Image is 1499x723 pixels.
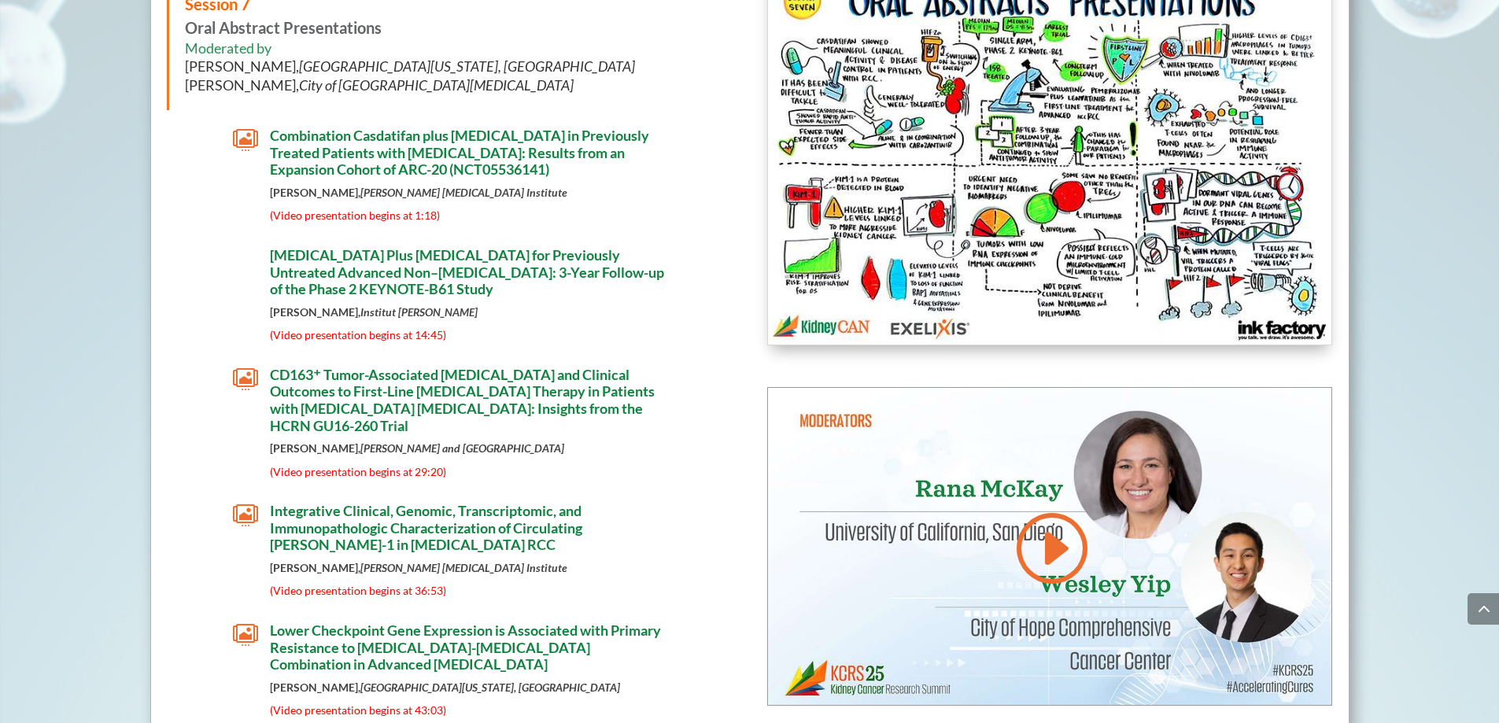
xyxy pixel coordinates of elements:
strong: [PERSON_NAME], [270,305,478,319]
span: Lower Checkpoint Gene Expression is Associated with Primary Resistance to [MEDICAL_DATA]-[MEDICAL... [270,622,661,673]
strong: [PERSON_NAME], [270,186,567,199]
span:  [233,367,258,392]
em: [PERSON_NAME] [398,305,478,319]
span:  [233,503,258,528]
em: [PERSON_NAME] [MEDICAL_DATA] Institute [360,561,567,574]
strong: [PERSON_NAME], [270,561,567,574]
span: Integrative Clinical, Genomic, Transcriptomic, and Immunopathologic Characterization of Circulati... [270,502,582,553]
em: Institut [360,305,396,319]
span: (Video presentation begins at 29:20) [270,465,446,478]
span: (Video presentation begins at 1:18) [270,208,440,222]
em: City of [GEOGRAPHIC_DATA][MEDICAL_DATA] [299,76,574,94]
span: [PERSON_NAME], [185,76,574,94]
em: [GEOGRAPHIC_DATA][US_STATE], [GEOGRAPHIC_DATA] [299,57,635,75]
strong: [PERSON_NAME], [270,441,564,455]
span: CD163⁺ Tumor-Associated [MEDICAL_DATA] and Clinical Outcomes to First-Line [MEDICAL_DATA] Therapy... [270,366,655,434]
span: Combination Casdatifan plus [MEDICAL_DATA] in Previously Treated Patients with [MEDICAL_DATA]: Re... [270,127,649,178]
span: [MEDICAL_DATA] Plus [MEDICAL_DATA] for Previously Untreated Advanced Non–[MEDICAL_DATA]: 3-Year F... [270,246,664,297]
span: [PERSON_NAME], [185,57,635,75]
em: [GEOGRAPHIC_DATA][US_STATE], [GEOGRAPHIC_DATA] [360,681,620,694]
em: [PERSON_NAME] and [GEOGRAPHIC_DATA] [360,441,564,455]
span:  [233,622,258,647]
span: (Video presentation begins at 43:03) [270,703,446,717]
span: (Video presentation begins at 14:45) [270,328,446,341]
h6: Moderated by [185,39,717,102]
strong: [PERSON_NAME], [270,681,620,694]
em: [PERSON_NAME] [MEDICAL_DATA] Institute [360,186,567,199]
span: (Video presentation begins at 36:53) [270,584,446,597]
span:  [233,127,258,153]
span:  [233,247,258,272]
